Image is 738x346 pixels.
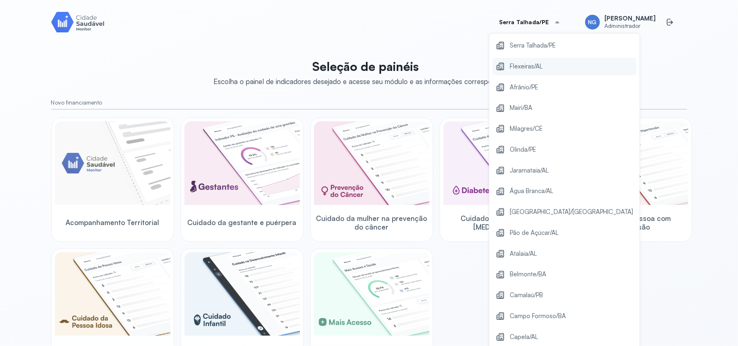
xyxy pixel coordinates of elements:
span: Serra Talhada/PE [510,40,556,51]
span: Acompanhamento Territorial [66,218,159,227]
span: Camalaú/PB [510,290,543,301]
span: Cuidado da pessoa com [MEDICAL_DATA] [443,214,559,232]
span: Olinda/PE [510,144,536,155]
img: elderly.png [55,252,170,336]
small: Novo financiamento [51,99,687,106]
div: Escolha o painel de indicadores desejado e acesse seu módulo e as informações correspondentes. [213,77,518,86]
span: Cuidado da mulher na prevenção do câncer [314,214,429,232]
span: Água Branca/AL [510,186,553,197]
span: Flexeiras/AL [510,61,543,72]
span: Capela/AL [510,332,538,343]
img: Logotipo do produto Monitor [51,10,104,34]
p: Seleção de painéis [213,59,518,74]
span: Administrador [605,23,656,30]
span: Pão de Açúcar/AL [510,228,559,239]
span: Atalaia/AL [510,248,537,259]
img: child-development.png [184,252,300,336]
img: healthcare-greater-access.png [314,252,429,336]
img: woman-cancer-prevention-care.png [314,121,429,205]
img: pregnants.png [184,121,300,205]
span: [PERSON_NAME] [605,15,656,23]
span: Cuidado da gestante e puérpera [188,218,297,227]
img: diabetics.png [443,121,559,205]
img: placeholder-module-ilustration.png [55,121,170,205]
button: Serra Talhada/PE [489,14,570,30]
span: [GEOGRAPHIC_DATA]/[GEOGRAPHIC_DATA] [510,207,633,218]
span: Belmonte/BA [510,269,546,280]
span: Milagres/CE [510,123,543,134]
span: Mairi/BA [510,102,532,114]
span: Jaramataia/AL [510,165,549,176]
span: NG [588,19,596,26]
span: Afrânio/PE [510,82,538,93]
span: Campo Formoso/BA [510,311,566,322]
